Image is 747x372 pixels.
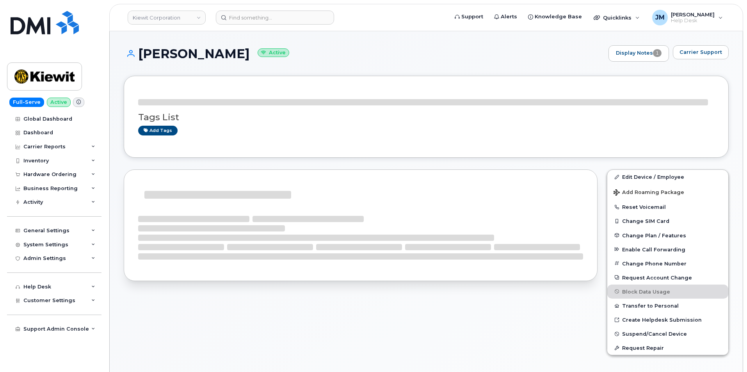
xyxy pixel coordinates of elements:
[607,228,728,242] button: Change Plan / Features
[607,184,728,200] button: Add Roaming Package
[673,45,729,59] button: Carrier Support
[607,327,728,341] button: Suspend/Cancel Device
[679,48,722,56] span: Carrier Support
[607,214,728,228] button: Change SIM Card
[622,331,687,337] span: Suspend/Cancel Device
[607,200,728,214] button: Reset Voicemail
[614,189,684,197] span: Add Roaming Package
[607,170,728,184] a: Edit Device / Employee
[607,271,728,285] button: Request Account Change
[258,48,289,57] small: Active
[622,232,686,238] span: Change Plan / Features
[607,285,728,299] button: Block Data Usage
[138,126,178,135] a: Add tags
[607,341,728,355] button: Request Repair
[622,246,685,252] span: Enable Call Forwarding
[607,313,728,327] a: Create Helpdesk Submission
[607,256,728,271] button: Change Phone Number
[138,112,714,122] h3: Tags List
[653,49,662,57] span: 1
[608,45,669,62] a: Display Notes1
[124,47,605,61] h1: [PERSON_NAME]
[607,299,728,313] button: Transfer to Personal
[607,242,728,256] button: Enable Call Forwarding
